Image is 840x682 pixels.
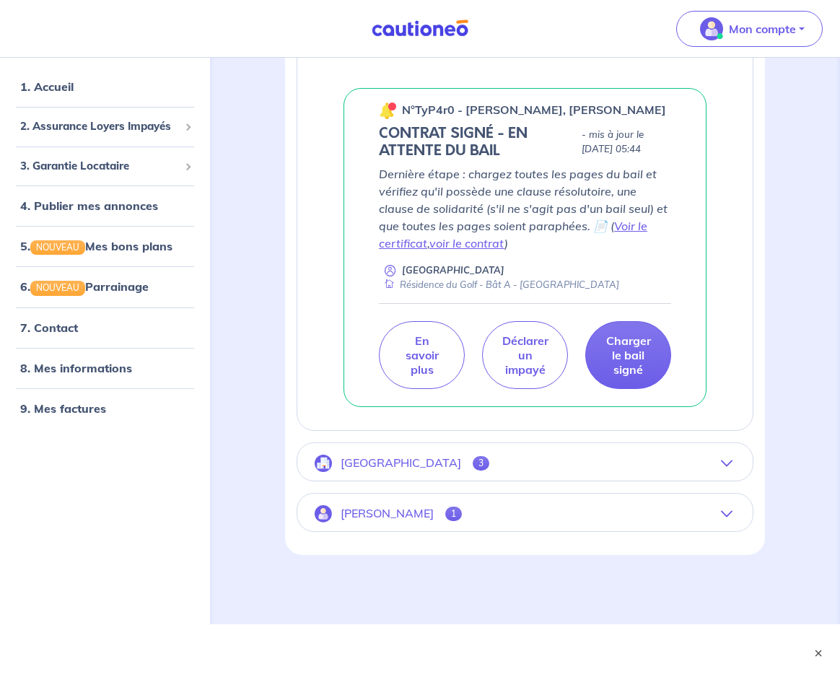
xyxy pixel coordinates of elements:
a: 8. Mes informations [20,360,132,375]
p: Charger le bail signé [603,333,653,377]
p: [GEOGRAPHIC_DATA] [341,456,461,470]
h5: CONTRAT SIGNÉ - EN ATTENTE DU BAIL [379,125,576,159]
a: Charger le bail signé [585,321,671,389]
button: [GEOGRAPHIC_DATA]3 [297,446,753,481]
div: 1. Accueil [6,72,204,101]
p: [PERSON_NAME] [341,507,434,520]
a: 4. Publier mes annonces [20,198,158,213]
div: 3. Garantie Locataire [6,152,204,180]
a: 7. Contact [20,320,78,334]
p: [GEOGRAPHIC_DATA] [402,263,504,277]
a: voir le contrat [429,236,504,250]
a: 5.NOUVEAUMes bons plans [20,239,172,253]
p: - mis à jour le [DATE] 05:44 [582,128,671,157]
div: 7. Contact [6,312,204,341]
div: 5.NOUVEAUMes bons plans [6,232,204,261]
button: × [811,646,826,660]
img: Cautioneo [366,19,474,38]
a: En savoir plus [379,321,465,389]
p: n°TyP4r0 - [PERSON_NAME], [PERSON_NAME] [402,101,666,118]
span: 1 [445,507,462,521]
a: 1. Accueil [20,79,74,94]
p: En savoir plus [397,333,447,377]
p: Dernière étape : chargez toutes les pages du bail et vérifiez qu'il possède une clause résolutoir... [379,165,671,252]
div: 2. Assurance Loyers Impayés [6,113,204,141]
img: illu_account.svg [315,505,332,523]
div: 6.NOUVEAUParrainage [6,272,204,301]
img: illu_company.svg [315,455,332,472]
img: illu_account_valid_menu.svg [700,17,723,40]
button: [PERSON_NAME]1 [297,497,753,531]
button: illu_account_valid_menu.svgMon compte [676,11,823,47]
div: 9. Mes factures [6,393,204,422]
span: 3 [473,456,489,471]
p: Mon compte [729,20,796,38]
div: 8. Mes informations [6,353,204,382]
a: 9. Mes factures [20,401,106,415]
span: 3. Garantie Locataire [20,157,179,174]
a: 6.NOUVEAUParrainage [20,279,149,294]
p: Déclarer un impayé [500,333,550,377]
a: Déclarer un impayé [482,321,568,389]
span: 2. Assurance Loyers Impayés [20,118,179,135]
div: 4. Publier mes annonces [6,191,204,220]
img: 🔔 [379,102,396,119]
div: Résidence du Golf - Bât A - [GEOGRAPHIC_DATA] [379,278,619,292]
div: state: CONTRACT-SIGNED, Context: MORE-THAN-6-MONTHS,MAYBE-CERTIFICATE,RELATIONSHIP,LESSOR-DOCUMENTS [379,125,671,159]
